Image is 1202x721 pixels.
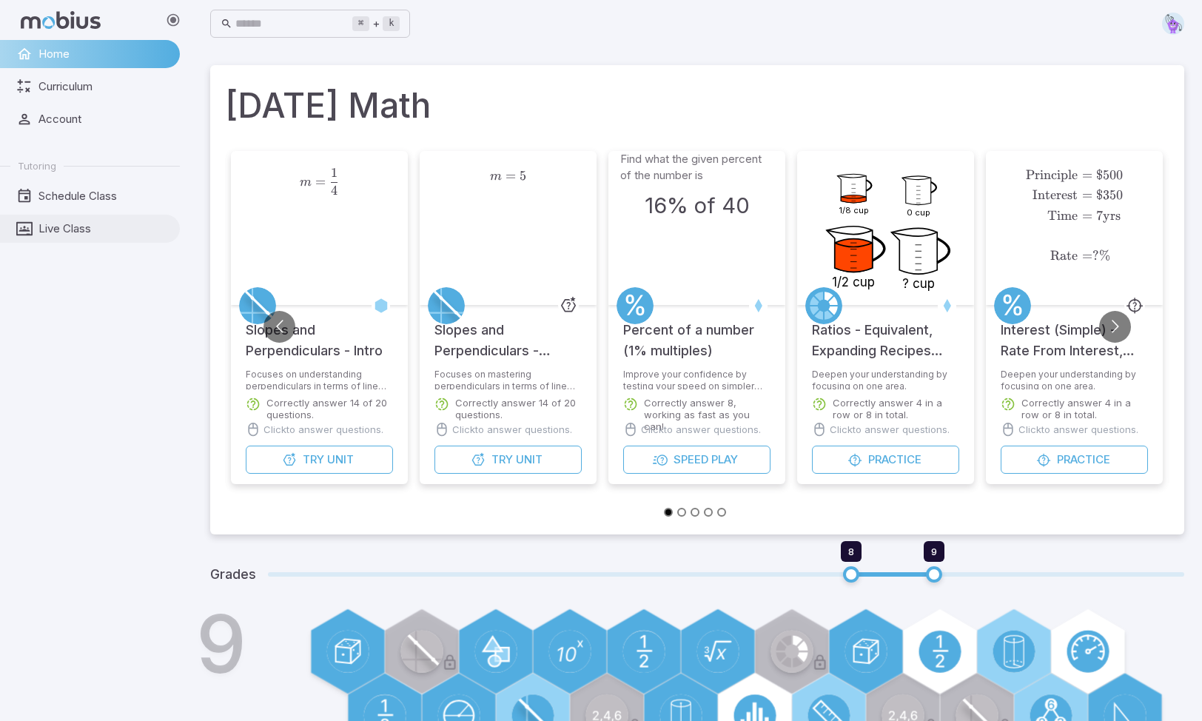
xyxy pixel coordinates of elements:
[677,508,686,517] button: Go to slide 2
[833,397,959,420] p: Correctly answer 4 in a row or 8 in total.
[210,564,256,585] h5: Grades
[1162,13,1184,35] img: pentagon.svg
[674,452,708,468] span: Speed
[1001,446,1148,474] button: Practice
[805,287,842,324] a: Rates/Ratios
[246,305,393,361] h5: Slopes and Perpendiculars - Intro
[1026,167,1078,183] span: Principle
[1001,305,1148,361] h5: Interest (Simple) - Rate From Interest, Principle, and Time
[704,508,713,517] button: Go to slide 4
[490,170,502,183] span: m
[246,446,393,474] button: TryUnit
[1082,187,1092,203] span: =
[520,168,526,184] span: 5
[1096,208,1103,224] span: 7
[18,159,56,172] span: Tutoring
[38,46,169,62] span: Home
[352,16,369,31] kbd: ⌘
[338,168,339,186] span: ​
[383,16,400,31] kbd: k
[1033,187,1078,203] span: Interest
[645,190,750,222] h3: 16% of 40
[1096,167,1123,183] span: $500
[506,168,516,184] span: =
[623,369,770,389] p: Improve your confidence by testing your speed on simpler questions.
[812,369,959,389] p: Deepen your understanding by focusing on one area.
[434,369,582,389] p: Focuses on mastering perpendiculars in terms of line equations and graphs.
[38,221,169,237] span: Live Class
[196,604,247,684] h1: 9
[455,397,582,420] p: Correctly answer 14 of 20 questions.
[931,546,937,557] span: 9
[838,205,868,215] text: 1/8 cup
[848,546,854,557] span: 8
[711,452,738,468] span: Play
[352,15,400,33] div: +
[434,446,582,474] button: TryUnit
[1047,208,1078,224] span: Time
[263,422,383,437] p: Click to answer questions.
[868,452,921,468] span: Practice
[717,508,726,517] button: Go to slide 5
[1099,311,1131,343] button: Go to next slide
[691,508,699,517] button: Go to slide 3
[303,452,324,468] span: Try
[901,276,934,291] text: ? cup
[1096,187,1123,203] span: $350
[428,287,465,324] a: Slope/Linear Equations
[491,452,513,468] span: Try
[266,397,393,420] p: Correctly answer 14 of 20 questions.
[623,305,770,361] h5: Percent of a number (1% multiples)
[1082,208,1092,224] span: =
[331,183,338,198] span: 4
[38,111,169,127] span: Account
[623,446,770,474] button: SpeedPlay
[225,80,1169,130] h1: [DATE] Math
[516,452,543,468] span: Unit
[644,397,770,432] p: Correctly answer 8, working as fast as you can!
[1123,168,1124,222] span: ​
[1018,422,1138,437] p: Click to answer questions.
[239,287,276,324] a: Slope/Linear Equations
[246,369,393,389] p: Focuses on understanding perpendiculars in terms of line equations and graphs.
[263,311,295,343] button: Go to previous slide
[1001,369,1148,389] p: Deepen your understanding by focusing on one area.
[434,305,582,361] h5: Slopes and Perpendiculars - Practice
[620,151,774,184] p: Find what the given percent of the number is
[830,422,950,437] p: Click to answer questions.
[300,176,312,189] span: m
[906,207,930,218] text: 0 cup
[832,275,875,289] text: 1/2 cup
[327,452,354,468] span: Unit
[331,165,338,181] span: 1
[664,508,673,517] button: Go to slide 1
[812,305,959,361] h5: Ratios - Equivalent, Expanding Recipes with Integer Multiples - Fractions
[315,174,326,190] span: =
[812,446,959,474] button: Practice
[1103,208,1121,224] span: yrs
[38,188,169,204] span: Schedule Class
[1021,397,1148,420] p: Correctly answer 4 in a row or 8 in total.
[994,287,1031,324] a: Percentages
[1082,167,1092,183] span: =
[1057,452,1110,468] span: Practice
[617,287,654,324] a: Percentages
[641,422,761,437] p: Click to answer questions.
[452,422,572,437] p: Click to answer questions.
[38,78,169,95] span: Curriculum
